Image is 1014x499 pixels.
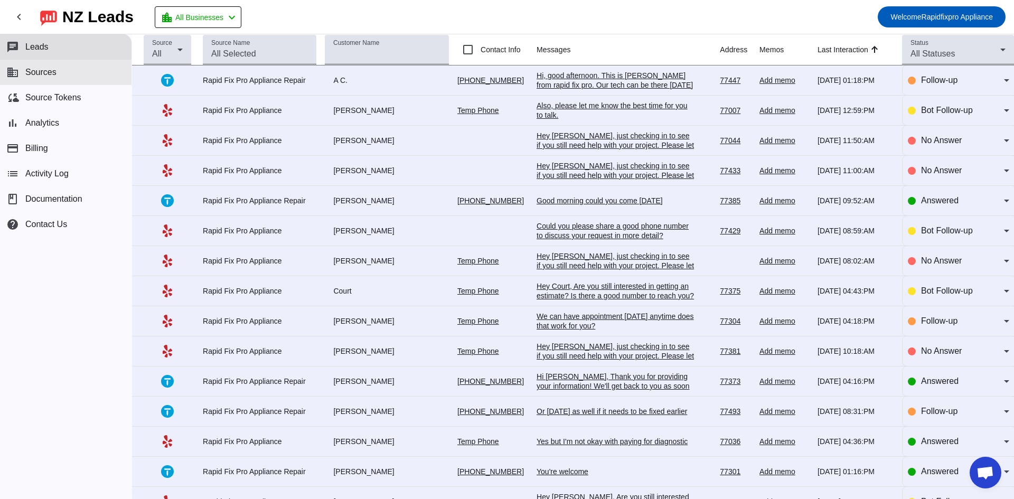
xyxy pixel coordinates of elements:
[6,117,19,129] mat-icon: bar_chart
[759,256,809,266] div: Add memo
[203,106,316,115] div: Rapid Fix Pro Appliance
[325,256,449,266] div: [PERSON_NAME]
[921,226,973,235] span: Bot Follow-up
[203,407,316,416] div: Rapid Fix Pro Appliance Repair
[25,68,57,77] span: Sources
[457,257,499,265] a: Temp Phone
[759,76,809,85] div: Add memo
[720,106,751,115] div: 77007
[818,346,894,356] div: [DATE] 10:18:AM
[6,142,19,155] mat-icon: payment
[203,316,316,326] div: Rapid Fix Pro Appliance
[720,76,751,85] div: 77447
[161,405,174,418] mat-icon: Thumbtack
[921,106,973,115] span: Bot Follow-up
[921,166,962,175] span: No Answer
[161,465,174,478] mat-icon: Thumbtack
[878,6,1006,27] button: WelcomeRapidfixpro Appliance
[537,34,720,65] th: Messages
[203,256,316,266] div: Rapid Fix Pro Appliance
[6,41,19,53] mat-icon: chat
[325,106,449,115] div: [PERSON_NAME]
[720,136,751,145] div: 77044
[203,286,316,296] div: Rapid Fix Pro Appliance
[818,256,894,266] div: [DATE] 08:02:AM
[537,251,695,289] div: Hey [PERSON_NAME], just checking in to see if you still need help with your project. Please let m...
[203,136,316,145] div: Rapid Fix Pro Appliance
[890,10,993,24] span: Rapidfixpro Appliance
[759,166,809,175] div: Add memo
[818,286,894,296] div: [DATE] 04:43:PM
[25,144,48,153] span: Billing
[720,196,751,205] div: 77385
[211,40,250,46] mat-label: Source Name
[537,437,695,446] div: Yes but I'm not okay with paying for diagnostic
[6,218,19,231] mat-icon: help
[203,437,316,446] div: Rapid Fix Pro Appliance
[457,196,524,205] a: [PHONE_NUMBER]
[921,437,959,446] span: Answered
[537,221,695,240] div: Could you please share a good phone number to discuss your request in more detail?​
[161,224,174,237] mat-icon: Yelp
[921,407,957,416] span: Follow-up
[759,286,809,296] div: Add memo
[921,286,973,295] span: Bot Follow-up
[759,136,809,145] div: Add memo
[720,376,751,386] div: 77373
[457,106,499,115] a: Temp Phone
[325,226,449,236] div: [PERSON_NAME]
[13,11,25,23] mat-icon: chevron_left
[537,101,695,120] div: Also, please let me know the best time for you to talk.​
[910,40,928,46] mat-label: Status
[537,131,695,169] div: Hey [PERSON_NAME], just checking in to see if you still need help with your project. Please let m...
[818,467,894,476] div: [DATE] 01:16:PM
[325,376,449,386] div: [PERSON_NAME]
[325,136,449,145] div: [PERSON_NAME]
[537,467,695,476] div: You're welcome
[759,407,809,416] div: Add memo
[457,76,524,84] a: [PHONE_NUMBER]
[6,91,19,104] mat-icon: cloud_sync
[325,196,449,205] div: [PERSON_NAME]
[25,194,82,204] span: Documentation
[921,376,959,385] span: Answered
[161,375,174,388] mat-icon: Thumbtack
[720,286,751,296] div: 77375
[152,40,172,46] mat-label: Source
[211,48,308,60] input: All Selected
[226,11,238,24] mat-icon: chevron_left
[203,346,316,356] div: Rapid Fix Pro Appliance
[325,316,449,326] div: [PERSON_NAME]
[25,118,59,128] span: Analytics
[6,193,19,205] span: book
[457,377,524,385] a: [PHONE_NUMBER]
[25,42,49,52] span: Leads
[818,437,894,446] div: [DATE] 04:36:PM
[161,435,174,448] mat-icon: Yelp
[910,49,955,58] span: All Statuses
[921,346,962,355] span: No Answer
[818,136,894,145] div: [DATE] 11:50:AM
[161,285,174,297] mat-icon: Yelp
[457,287,499,295] a: Temp Phone
[325,437,449,446] div: [PERSON_NAME]
[818,316,894,326] div: [DATE] 04:18:PM
[759,437,809,446] div: Add memo
[325,286,449,296] div: Court
[890,13,921,21] span: Welcome
[203,226,316,236] div: Rapid Fix Pro Appliance
[457,317,499,325] a: Temp Phone
[921,316,957,325] span: Follow-up
[325,166,449,175] div: [PERSON_NAME]
[720,166,751,175] div: 77433
[759,106,809,115] div: Add memo
[720,437,751,446] div: 77036
[6,66,19,79] mat-icon: business
[333,40,379,46] mat-label: Customer Name
[921,76,957,84] span: Follow-up
[203,166,316,175] div: Rapid Fix Pro Appliance
[457,437,499,446] a: Temp Phone
[921,196,959,205] span: Answered
[457,407,524,416] a: [PHONE_NUMBER]
[203,196,316,205] div: Rapid Fix Pro Appliance Repair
